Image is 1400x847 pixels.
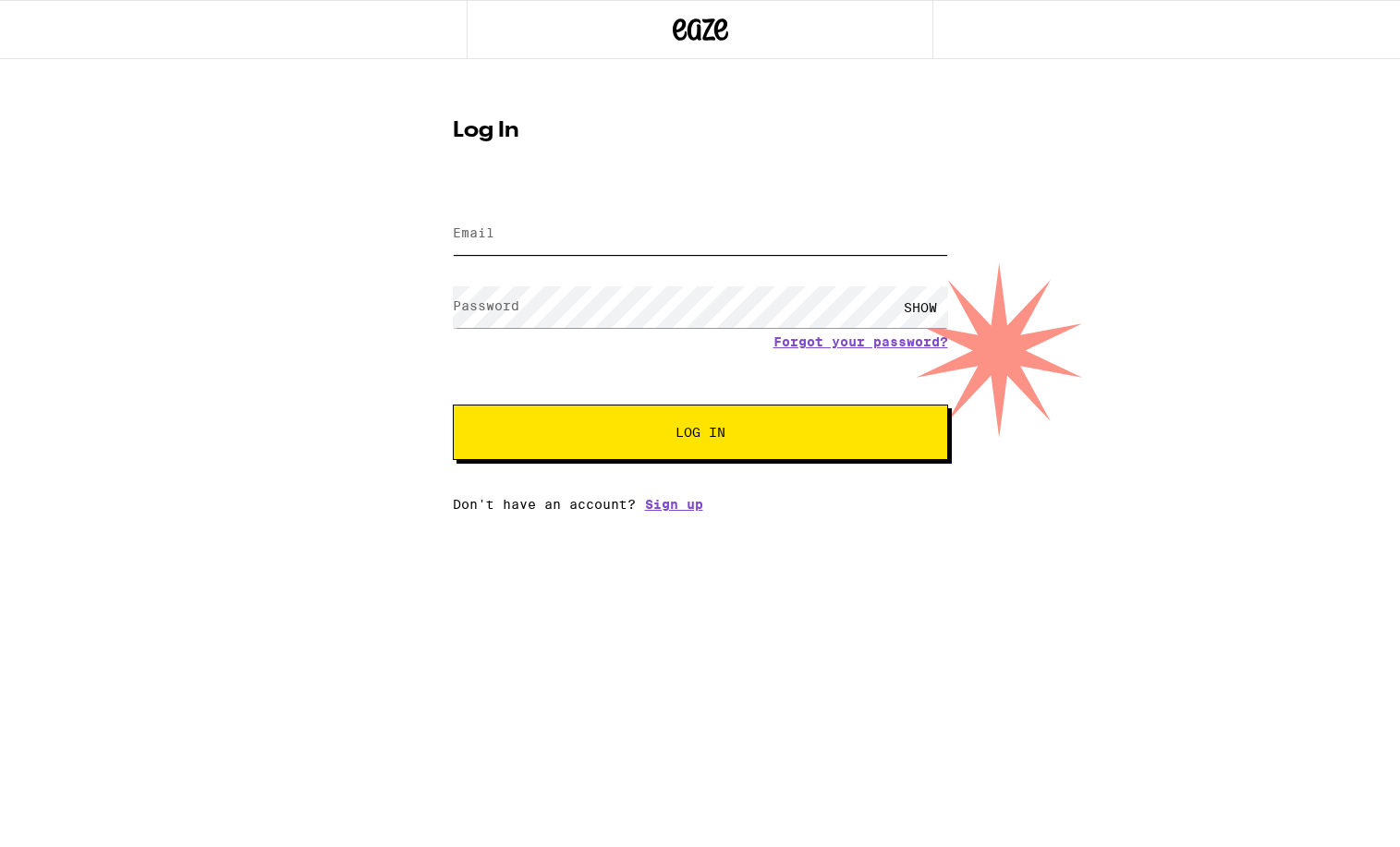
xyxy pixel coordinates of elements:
h1: Log In [453,120,948,142]
a: Forgot your password? [773,334,948,349]
a: Sign up [645,497,703,512]
label: Password [453,298,519,313]
div: SHOW [893,286,948,328]
span: Log In [676,426,725,439]
div: Don't have an account? [453,497,948,512]
button: Log In [453,405,948,460]
input: Email [453,213,948,255]
label: Email [453,225,494,240]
